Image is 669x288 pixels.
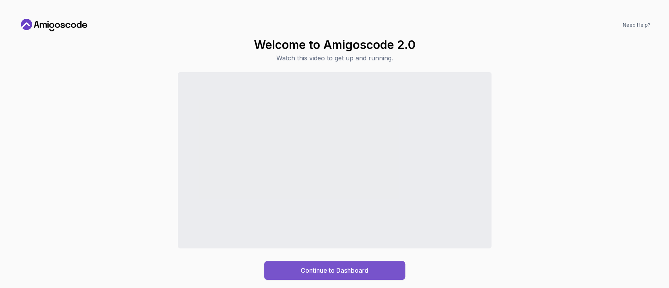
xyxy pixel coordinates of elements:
[178,72,491,248] iframe: Sales Video
[623,22,650,28] a: Need Help?
[19,19,89,31] a: Home link
[254,38,415,52] h1: Welcome to Amigoscode 2.0
[301,266,368,275] div: Continue to Dashboard
[254,53,415,63] p: Watch this video to get up and running.
[264,261,405,280] button: Continue to Dashboard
